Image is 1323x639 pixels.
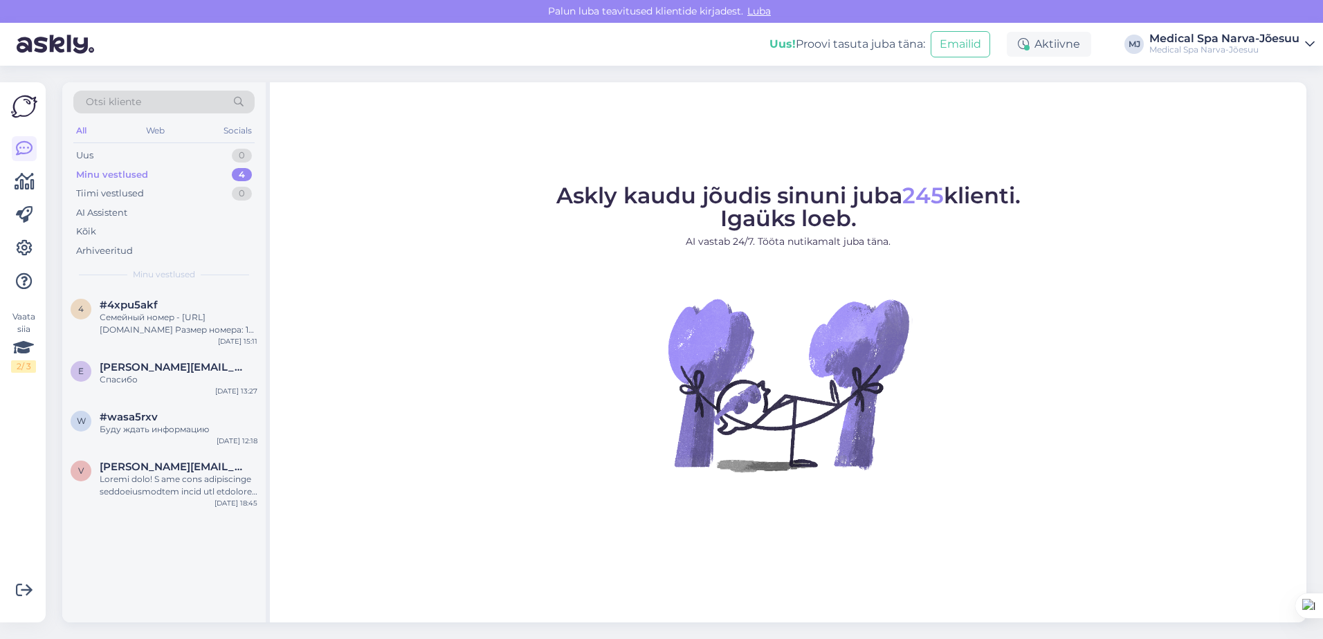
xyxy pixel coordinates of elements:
[215,498,257,508] div: [DATE] 18:45
[100,361,244,373] span: elena.mironova2011@gmail.com
[1149,33,1315,55] a: Medical Spa Narva-JõesuuMedical Spa Narva-Jõesuu
[76,168,148,182] div: Minu vestlused
[217,436,257,446] div: [DATE] 12:18
[143,122,167,140] div: Web
[232,187,252,201] div: 0
[100,373,257,386] div: Спасибо
[76,225,96,239] div: Kõik
[743,5,775,17] span: Luba
[232,168,252,182] div: 4
[664,260,913,509] img: No Chat active
[11,311,36,373] div: Vaata siia
[1149,33,1299,44] div: Medical Spa Narva-Jõesuu
[100,461,244,473] span: vladimir@inger.ee
[133,268,195,281] span: Minu vestlused
[232,149,252,163] div: 0
[77,416,86,426] span: w
[11,93,37,120] img: Askly Logo
[73,122,89,140] div: All
[11,360,36,373] div: 2 / 3
[215,386,257,396] div: [DATE] 13:27
[100,299,158,311] span: #4xpu5akf
[769,36,925,53] div: Proovi tasuta juba täna:
[902,182,944,209] span: 245
[76,244,133,258] div: Arhiveeritud
[76,206,127,220] div: AI Assistent
[218,336,257,346] div: [DATE] 15:11
[86,95,141,109] span: Otsi kliente
[100,473,257,498] div: Loremi dolo! S ame cons adipiscinge seddoeiusmodtem incid utl etdolore ma 0 aliqu. Enimadmin veni...
[76,187,144,201] div: Tiimi vestlused
[76,149,93,163] div: Uus
[100,423,257,436] div: Буду ждать информацию
[556,182,1021,232] span: Askly kaudu jõudis sinuni juba klienti. Igaüks loeb.
[78,465,84,476] span: v
[100,411,158,423] span: #wasa5rxv
[1007,32,1091,57] div: Aktiivne
[769,37,796,50] b: Uus!
[1124,35,1144,54] div: MJ
[221,122,255,140] div: Socials
[100,311,257,336] div: Семейный номер - [URL][DOMAIN_NAME] Размер номера: 19 m² Включает: бесплатный Wi-Fi, ванна или ду...
[556,234,1021,249] p: AI vastab 24/7. Tööta nutikamalt juba täna.
[78,366,84,376] span: e
[931,31,990,57] button: Emailid
[78,304,84,314] span: 4
[1149,44,1299,55] div: Medical Spa Narva-Jõesuu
